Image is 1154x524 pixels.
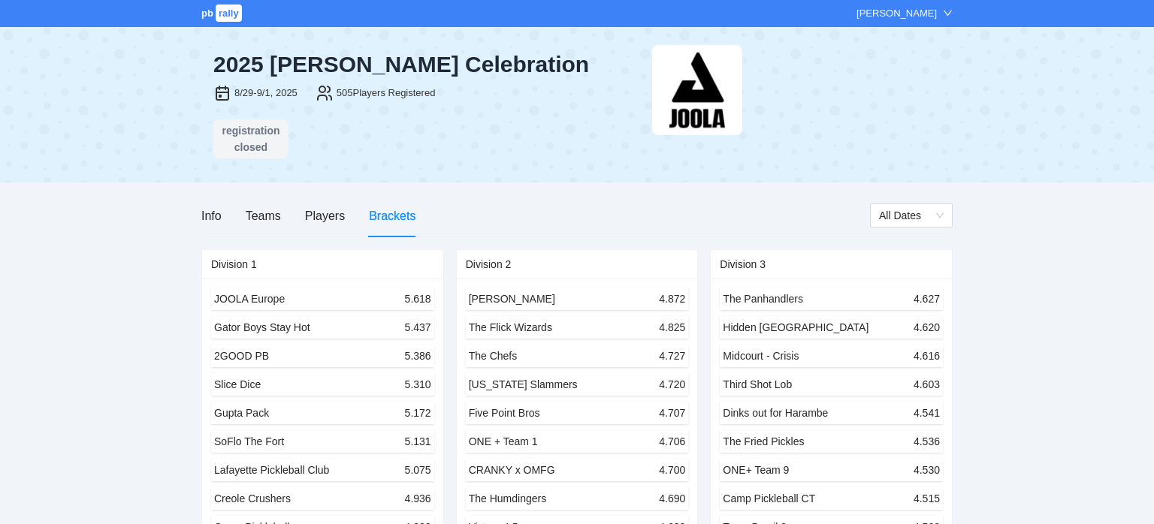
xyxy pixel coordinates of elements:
[216,5,242,22] span: rally
[405,350,431,362] span: 5.386
[723,376,792,393] div: Third Shot Lob
[723,319,869,336] div: Hidden [GEOGRAPHIC_DATA]
[723,490,815,507] div: Camp Pickleball CT
[201,8,244,19] a: pbrally
[405,293,431,305] span: 5.618
[405,464,431,476] span: 5.075
[369,206,415,225] div: Brackets
[943,8,953,18] span: down
[652,45,742,135] img: joola-black.png
[914,407,940,419] span: 4.541
[659,321,685,333] span: 4.825
[214,462,329,478] div: Lafayette Pickleball Club
[214,348,269,364] div: 2GOOD PB
[213,51,640,78] div: 2025 [PERSON_NAME] Celebration
[405,407,431,419] span: 5.172
[405,378,431,390] span: 5.310
[720,250,943,279] div: Division 3
[879,204,944,227] span: All Dates
[405,492,431,504] span: 4.936
[214,319,310,336] div: Gator Boys Stay Hot
[214,490,291,507] div: Creole Crushers
[914,464,940,476] span: 4.530
[723,291,803,307] div: The Panhandlers
[405,435,431,447] span: 5.131
[211,250,434,279] div: Division 1
[914,378,940,390] span: 4.603
[305,206,345,225] div: Players
[914,435,940,447] span: 4.536
[914,350,940,362] span: 4.616
[659,435,685,447] span: 4.706
[914,492,940,504] span: 4.515
[469,462,555,478] div: CRANKY x OMFG
[856,6,937,21] div: [PERSON_NAME]
[214,291,285,307] div: JOOLA Europe
[723,348,799,364] div: Midcourt - Crisis
[201,206,222,225] div: Info
[234,86,298,101] div: 8/29-9/1, 2025
[214,433,284,450] div: SoFlo The Fort
[914,321,940,333] span: 4.620
[659,293,685,305] span: 4.872
[214,376,261,393] div: Slice Dice
[914,293,940,305] span: 4.627
[405,321,431,333] span: 5.437
[337,86,436,101] div: 505 Players Registered
[469,490,547,507] div: The Humdingers
[469,319,552,336] div: The Flick Wizards
[723,462,789,478] div: ONE+ Team 9
[469,433,538,450] div: ONE + Team 1
[659,350,685,362] span: 4.727
[246,206,281,225] div: Teams
[469,348,518,364] div: The Chefs
[469,291,555,307] div: [PERSON_NAME]
[659,407,685,419] span: 4.707
[214,405,269,421] div: Gupta Pack
[659,378,685,390] span: 4.720
[201,8,213,19] span: pb
[469,405,540,421] div: Five Point Bros
[466,250,689,279] div: Division 2
[218,122,284,155] div: registration closed
[723,433,804,450] div: The Fried Pickles
[469,376,578,393] div: [US_STATE] Slammers
[723,405,828,421] div: Dinks out for Harambe
[659,492,685,504] span: 4.690
[659,464,685,476] span: 4.700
